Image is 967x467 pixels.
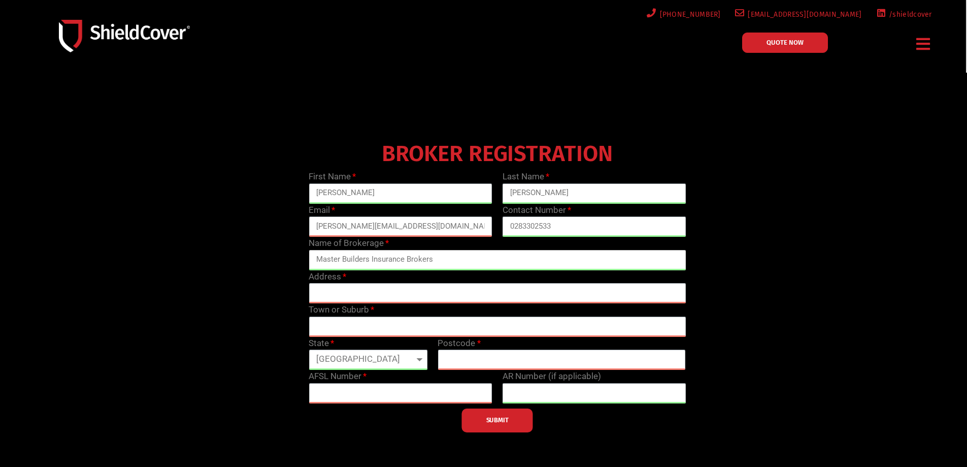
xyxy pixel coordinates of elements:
h4: BROKER REGISTRATION [304,148,691,160]
div: Menu Toggle [913,32,935,56]
span: QUOTE NOW [766,39,804,46]
span: /shieldcover [885,8,932,21]
label: Email [309,204,335,217]
label: First Name [309,170,356,183]
label: AR Number (if applicable) [503,370,601,383]
span: [EMAIL_ADDRESS][DOMAIN_NAME] [744,8,861,21]
label: AFSL Number [309,370,366,383]
a: [EMAIL_ADDRESS][DOMAIN_NAME] [733,8,862,21]
a: /shieldcover [874,8,932,21]
a: QUOTE NOW [742,33,828,53]
button: SUBMIT [462,409,533,432]
img: Shield-Cover-Underwriting-Australia-logo-full [59,20,190,52]
a: [PHONE_NUMBER] [645,8,721,21]
label: Town or Suburb [309,303,374,317]
span: [PHONE_NUMBER] [656,8,721,21]
label: Contact Number [503,204,571,217]
label: Address [309,270,346,284]
label: State [309,337,334,350]
label: Last Name [503,170,549,183]
label: Postcode [438,337,480,350]
span: SUBMIT [486,419,509,421]
label: Name of Brokerage [309,237,389,250]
